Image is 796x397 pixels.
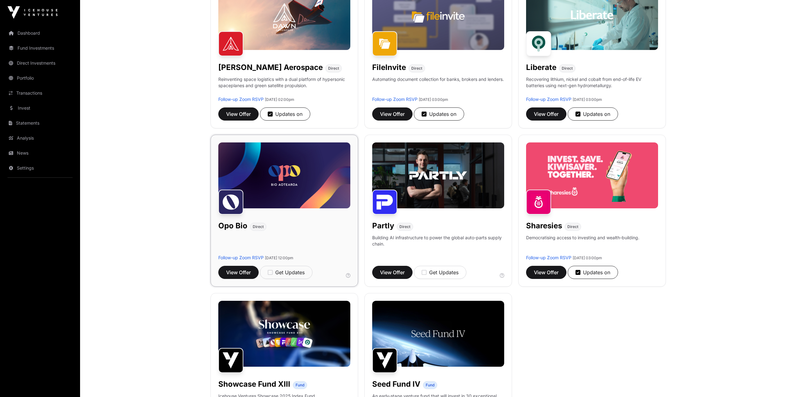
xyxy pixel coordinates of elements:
[380,110,405,118] span: View Offer
[372,142,504,208] img: Partly-Banner.jpg
[265,97,294,102] span: [DATE] 02:00pm
[5,56,75,70] a: Direct Investments
[526,76,658,96] p: Recovering lithium, nickel and cobalt from end-of-life EV batteries using next-gen hydrometallurgy.
[534,269,559,276] span: View Offer
[218,255,264,260] a: Follow-up Zoom RSVP
[218,266,259,279] button: View Offer
[526,62,556,72] h1: Liberate
[5,71,75,85] a: Portfolio
[5,116,75,130] a: Statements
[5,161,75,175] a: Settings
[765,367,796,397] iframe: Chat Widget
[218,348,243,373] img: Showcase Fund XIII
[411,66,422,71] span: Direct
[422,269,459,276] div: Get Updates
[575,110,610,118] div: Updates on
[399,224,410,229] span: Direct
[260,107,310,121] button: Updates on
[534,110,559,118] span: View Offer
[372,31,397,56] img: FileInvite
[268,110,302,118] div: Updates on
[260,266,312,279] button: Get Updates
[422,110,456,118] div: Updates on
[218,97,264,102] a: Follow-up Zoom RSVP
[218,76,350,96] p: Reinventing space logistics with a dual platform of hypersonic spaceplanes and green satellite pr...
[568,266,618,279] button: Updates on
[526,190,551,215] img: Sharesies
[526,255,571,260] a: Follow-up Zoom RSVP
[218,301,350,367] img: Showcase-Fund-Banner-1.jpg
[414,107,464,121] button: Updates on
[265,256,293,260] span: [DATE] 12:00pm
[5,26,75,40] a: Dashboard
[526,221,562,231] h1: Sharesies
[526,142,658,208] img: Sharesies-Banner.jpg
[8,6,58,19] img: Icehouse Ventures Logo
[573,97,602,102] span: [DATE] 03:00pm
[426,383,434,388] span: Fund
[526,235,639,255] p: Democratising access to investing and wealth-building.
[380,269,405,276] span: View Offer
[218,107,259,121] button: View Offer
[226,269,251,276] span: View Offer
[296,383,304,388] span: Fund
[372,266,413,279] button: View Offer
[372,190,397,215] img: Partly
[218,221,247,231] h1: Opo Bio
[218,142,350,208] img: Opo-Bio-Banner.jpg
[5,101,75,115] a: Invest
[218,379,290,389] h1: Showcase Fund XIII
[372,221,394,231] h1: Partly
[419,97,448,102] span: [DATE] 03:00pm
[372,379,420,389] h1: Seed Fund IV
[414,266,466,279] button: Get Updates
[253,224,264,229] span: Direct
[372,235,504,255] p: Building AI infrastructure to power the global auto-parts supply chain.
[226,110,251,118] span: View Offer
[526,107,566,121] button: View Offer
[5,41,75,55] a: Fund Investments
[372,62,406,72] h1: FileInvite
[218,190,243,215] img: Opo Bio
[5,86,75,100] a: Transactions
[372,97,418,102] a: Follow-up Zoom RSVP
[526,31,551,56] img: Liberate
[218,31,243,56] img: Dawn Aerospace
[372,76,504,96] p: Automating document collection for banks, brokers and lenders.
[372,301,504,367] img: Seed-Fund-4_Banner.jpg
[526,266,566,279] button: View Offer
[372,348,397,373] img: Seed Fund IV
[568,107,618,121] button: Updates on
[372,107,413,121] button: View Offer
[573,256,602,260] span: [DATE] 03:00pm
[575,269,610,276] div: Updates on
[5,146,75,160] a: News
[567,224,578,229] span: Direct
[526,97,571,102] a: Follow-up Zoom RSVP
[5,131,75,145] a: Analysis
[562,66,573,71] span: Direct
[268,269,305,276] div: Get Updates
[218,62,323,72] h1: [PERSON_NAME] Aerospace
[328,66,339,71] span: Direct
